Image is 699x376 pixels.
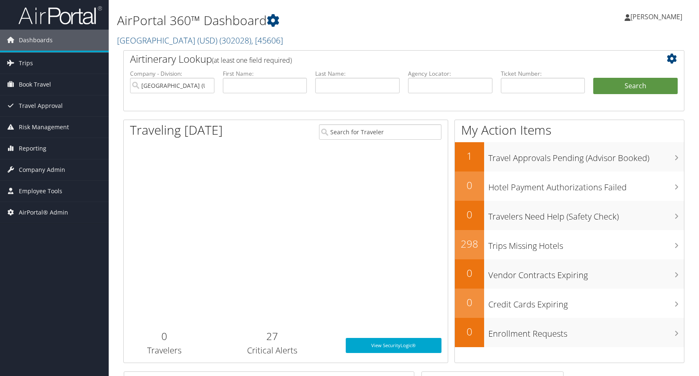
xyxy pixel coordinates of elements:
input: Search for Traveler [319,124,441,140]
img: airportal-logo.png [18,5,102,25]
label: First Name: [223,69,307,78]
a: 298Trips Missing Hotels [455,230,684,259]
h3: Critical Alerts [211,345,334,356]
h2: 0 [455,295,484,309]
span: AirPortal® Admin [19,202,68,223]
h2: 0 [130,329,199,343]
span: [PERSON_NAME] [630,12,682,21]
span: Reporting [19,138,46,159]
h3: Hotel Payment Authorizations Failed [488,177,684,193]
h2: 27 [211,329,334,343]
h2: 0 [455,266,484,280]
h3: Travelers [130,345,199,356]
span: (at least one field required) [212,56,292,65]
h2: Airtinerary Lookup [130,52,631,66]
h3: Credit Cards Expiring [488,294,684,310]
span: Book Travel [19,74,51,95]
span: Travel Approval [19,95,63,116]
button: Search [593,78,678,95]
h2: 0 [455,325,484,339]
span: Dashboards [19,30,53,51]
span: Company Admin [19,159,65,180]
span: ( 302028 ) [219,35,251,46]
label: Last Name: [315,69,400,78]
h3: Trips Missing Hotels [488,236,684,252]
label: Company - Division: [130,69,214,78]
a: 1Travel Approvals Pending (Advisor Booked) [455,142,684,171]
h2: 0 [455,207,484,222]
label: Agency Locator: [408,69,492,78]
h1: AirPortal 360™ Dashboard [117,12,500,29]
h3: Vendor Contracts Expiring [488,265,684,281]
span: Employee Tools [19,181,62,202]
h3: Enrollment Requests [488,324,684,340]
h3: Travel Approvals Pending (Advisor Booked) [488,148,684,164]
span: Trips [19,53,33,74]
span: , [ 45606 ] [251,35,283,46]
span: Risk Management [19,117,69,138]
h2: 1 [455,149,484,163]
h2: 0 [455,178,484,192]
a: 0Travelers Need Help (Safety Check) [455,201,684,230]
a: 0Hotel Payment Authorizations Failed [455,171,684,201]
a: 0Credit Cards Expiring [455,289,684,318]
a: [PERSON_NAME] [625,4,691,29]
a: View SecurityLogic® [346,338,441,353]
h2: 298 [455,237,484,251]
label: Ticket Number: [501,69,585,78]
h3: Travelers Need Help (Safety Check) [488,207,684,223]
h1: Traveling [DATE] [130,121,223,139]
h1: My Action Items [455,121,684,139]
a: [GEOGRAPHIC_DATA] (USD) [117,35,283,46]
a: 0Vendor Contracts Expiring [455,259,684,289]
a: 0Enrollment Requests [455,318,684,347]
